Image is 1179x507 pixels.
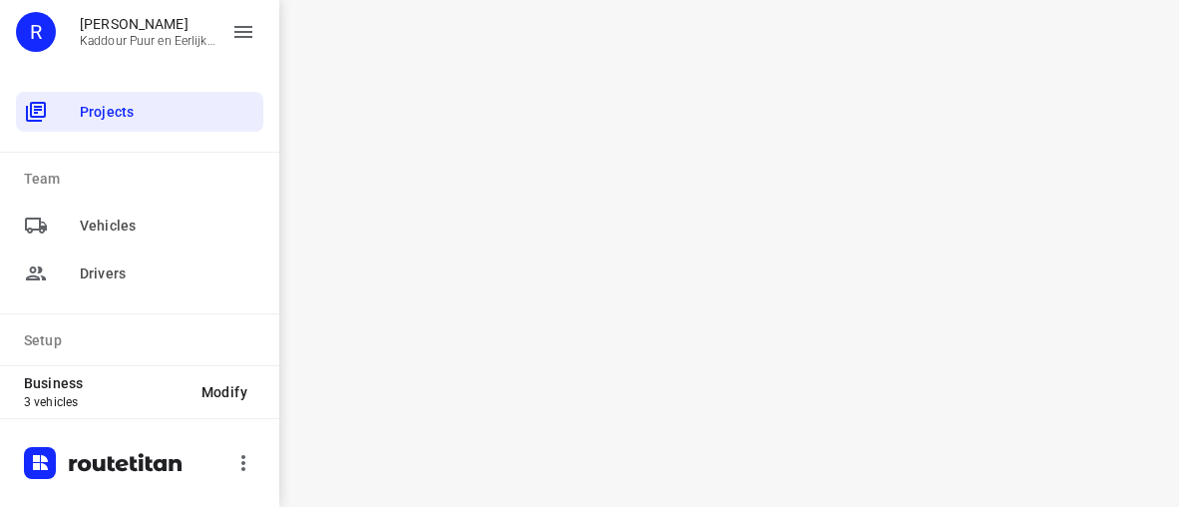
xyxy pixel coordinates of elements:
[24,169,263,190] p: Team
[80,263,255,284] span: Drivers
[80,16,215,32] p: Rachid Kaddour
[24,330,263,351] p: Setup
[24,375,186,391] p: Business
[80,216,255,237] span: Vehicles
[16,92,263,132] div: Projects
[16,253,263,293] div: Drivers
[24,395,186,409] p: 3 vehicles
[80,102,255,123] span: Projects
[201,384,247,400] span: Modify
[80,34,215,48] p: Kaddour Puur en Eerlijk Vlees B.V.
[186,374,263,410] button: Modify
[16,206,263,246] div: Vehicles
[16,12,56,52] div: R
